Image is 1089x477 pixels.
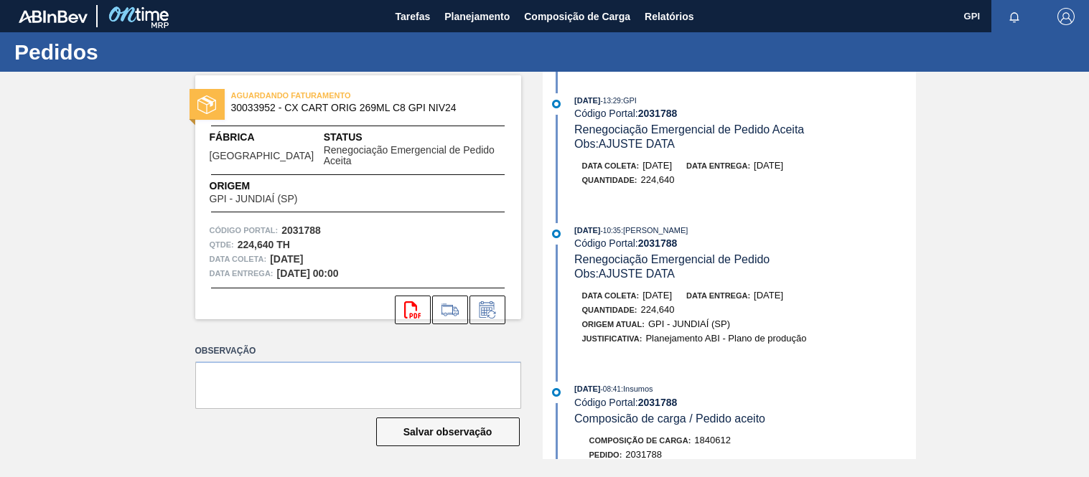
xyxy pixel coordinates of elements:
[574,237,915,249] div: Código Portal:
[574,412,765,425] span: Composicão de carga / Pedido aceito
[574,226,600,235] span: [DATE]
[231,88,432,103] span: AGUARDANDO FATURAMENTO
[638,108,678,119] strong: 2031788
[552,388,561,397] img: atual
[686,161,750,170] span: Data entrega:
[376,417,520,446] button: Salvar observação
[574,268,675,280] span: Obs: AJUSTE DATA
[582,291,640,300] span: Data coleta:
[686,291,750,300] span: Data entrega:
[444,8,510,25] span: Planejamento
[231,103,492,113] span: 30033952 - CX CART ORIG 269ML C8 GPI NIV24
[195,341,521,362] label: Observação
[19,10,88,23] img: TNhmsLtSVTkK8tSr43FrP2fwEKptu5GPRR3wAAAABJRU5ErkJggg==
[238,239,290,250] strong: 224,640 TH
[324,145,507,167] span: Renegociação Emergencial de Pedido Aceita
[641,304,675,315] span: 224,640
[210,266,274,280] span: Data entrega:
[281,225,321,236] strong: 2031788
[582,176,637,184] span: Quantidade :
[641,174,675,185] span: 224,640
[754,290,783,301] span: [DATE]
[582,334,642,343] span: Justificativa:
[694,435,731,445] span: 1840612
[574,253,770,265] span: Renegociação Emergencial de Pedido
[621,96,637,105] span: : GPI
[621,384,653,393] span: : Insumos
[625,449,662,460] span: 2031788
[589,436,691,445] span: Composição de Carga :
[324,130,507,145] span: Status
[991,6,1037,27] button: Notificações
[210,179,339,194] span: Origem
[601,227,621,235] span: - 10:35
[642,160,672,171] span: [DATE]
[210,130,324,145] span: Fábrica
[601,97,621,105] span: - 13:29
[395,296,431,324] div: Abrir arquivo PDF
[432,296,468,324] div: Ir para Composição de Carga
[552,230,561,238] img: atual
[621,226,688,235] span: : [PERSON_NAME]
[14,44,269,60] h1: Pedidos
[601,385,621,393] span: - 08:41
[642,290,672,301] span: [DATE]
[210,237,234,252] span: Qtde :
[648,318,730,329] span: GPI - JUNDIAÍ (SP)
[574,108,915,119] div: Código Portal:
[638,397,678,408] strong: 2031788
[210,223,279,237] span: Código Portal:
[270,253,303,265] strong: [DATE]
[645,8,693,25] span: Relatórios
[210,151,314,161] span: [GEOGRAPHIC_DATA]
[574,138,675,150] span: Obs: AJUSTE DATA
[574,397,915,408] div: Código Portal:
[582,161,640,170] span: Data coleta:
[524,8,630,25] span: Composição de Carga
[210,194,298,204] span: GPI - JUNDIAÍ (SP)
[582,320,645,329] span: Origem Atual:
[638,237,678,249] strong: 2031788
[645,333,806,344] span: Planejamento ABI - Plano de produção
[589,450,622,459] span: Pedido :
[210,252,267,266] span: Data coleta:
[582,306,637,314] span: Quantidade :
[469,296,505,324] div: Informar alteração no pedido
[1057,8,1075,25] img: Logout
[574,384,600,393] span: [DATE]
[574,96,600,105] span: [DATE]
[574,123,804,136] span: Renegociação Emergencial de Pedido Aceita
[395,8,430,25] span: Tarefas
[552,100,561,108] img: atual
[277,268,339,279] strong: [DATE] 00:00
[197,95,216,114] img: status
[754,160,783,171] span: [DATE]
